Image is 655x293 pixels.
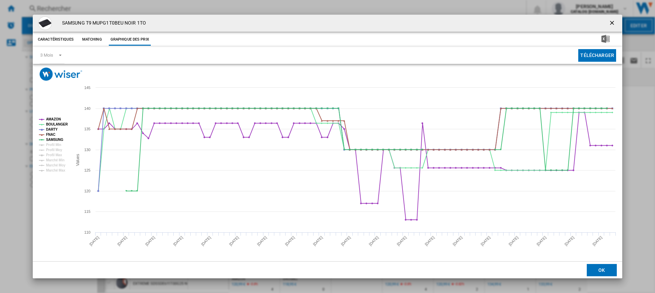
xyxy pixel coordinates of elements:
tspan: [DATE] [452,235,463,247]
tspan: BOULANGER [46,122,68,126]
tspan: 110 [84,230,90,234]
tspan: Profil Moy [46,148,62,152]
tspan: [DATE] [480,235,491,247]
button: Graphique des prix [109,33,151,46]
tspan: [DATE] [396,235,407,247]
tspan: [DATE] [368,235,379,247]
tspan: 135 [84,127,90,131]
tspan: 120 [84,189,90,193]
tspan: Marché Min [46,158,64,162]
img: LD0006072119.jpg [38,16,52,30]
tspan: [DATE] [340,235,351,247]
tspan: [DATE] [284,235,295,247]
tspan: Profil Min [46,143,61,147]
tspan: Profil Max [46,153,62,157]
button: Télécharger [578,49,616,62]
tspan: 130 [84,148,90,152]
tspan: [DATE] [592,235,603,247]
tspan: DARTY [46,128,58,131]
tspan: [DATE] [564,235,575,247]
md-dialog: Product popup [33,15,622,278]
button: getI18NText('BUTTONS.CLOSE_DIALOG') [606,16,620,30]
button: Télécharger au format Excel [591,33,621,46]
div: 3 Mois [40,53,53,58]
tspan: Marché Max [46,169,65,172]
tspan: [DATE] [200,235,212,247]
img: excel-24x24.png [601,35,610,43]
tspan: [DATE] [228,235,239,247]
tspan: Marché Moy [46,163,65,167]
tspan: [DATE] [89,235,100,247]
img: logo_wiser_300x94.png [40,68,82,81]
tspan: 145 [84,86,90,90]
tspan: 115 [84,209,90,214]
tspan: AMAZON [46,117,61,121]
h4: SAMSUNG T9 MUPG1T0BEU NOIR 1TO [59,20,146,27]
tspan: [DATE] [256,235,267,247]
tspan: [DATE] [508,235,519,247]
tspan: SAMSUNG [46,138,63,142]
tspan: [DATE] [312,235,323,247]
button: Caractéristiques [36,33,75,46]
tspan: 125 [84,168,90,172]
button: OK [587,264,617,276]
tspan: [DATE] [172,235,184,247]
button: Matching [77,33,107,46]
tspan: [DATE] [424,235,435,247]
tspan: 140 [84,106,90,111]
tspan: Values [75,154,80,166]
tspan: [DATE] [536,235,547,247]
tspan: [DATE] [145,235,156,247]
tspan: FNAC [46,133,55,136]
ng-md-icon: getI18NText('BUTTONS.CLOSE_DIALOG') [609,19,617,28]
tspan: [DATE] [117,235,128,247]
